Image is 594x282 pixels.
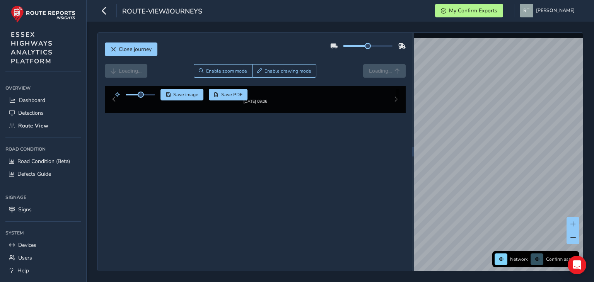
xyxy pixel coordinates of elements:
[568,256,586,274] div: Open Intercom Messenger
[435,4,503,17] button: My Confirm Exports
[265,68,311,74] span: Enable drawing mode
[194,64,252,78] button: Zoom
[5,227,81,239] div: System
[5,239,81,251] a: Devices
[449,7,497,14] span: My Confirm Exports
[5,251,81,264] a: Users
[119,46,152,53] span: Close journey
[5,192,81,203] div: Signage
[221,92,242,98] span: Save PDF
[11,30,53,66] span: ESSEX HIGHWAYS ANALYTICS PLATFORM
[17,170,51,178] span: Defects Guide
[520,4,533,17] img: diamond-layout
[5,119,81,132] a: Route View
[17,158,70,165] span: Road Condition (Beta)
[206,68,247,74] span: Enable zoom mode
[18,109,44,117] span: Detections
[160,89,203,100] button: Save
[105,42,157,56] button: Close journey
[19,97,45,104] span: Dashboard
[520,4,577,17] button: [PERSON_NAME]
[5,168,81,180] a: Defects Guide
[232,105,279,110] div: [DATE] 09:06
[5,94,81,107] a: Dashboard
[18,206,32,213] span: Signs
[18,241,36,249] span: Devices
[5,203,81,216] a: Signs
[18,122,48,129] span: Route View
[18,254,32,262] span: Users
[252,64,317,78] button: Draw
[5,107,81,119] a: Detections
[173,92,198,98] span: Save image
[5,264,81,277] a: Help
[232,97,279,105] img: Thumbnail frame
[510,256,528,262] span: Network
[11,5,75,23] img: rr logo
[122,7,202,17] span: route-view/journeys
[5,82,81,94] div: Overview
[536,4,575,17] span: [PERSON_NAME]
[546,256,577,262] span: Confirm assets
[5,143,81,155] div: Road Condition
[209,89,248,100] button: PDF
[5,155,81,168] a: Road Condition (Beta)
[17,267,29,274] span: Help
